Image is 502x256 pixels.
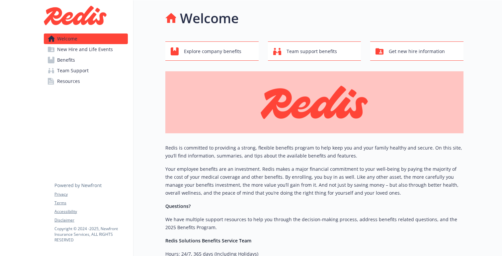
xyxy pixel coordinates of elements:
p: We have multiple support resources to help you through the decision-making process, address benef... [165,216,463,231]
strong: Redis Solutions Benefits Service Team [165,237,251,244]
p: Redis is committed to providing a strong, flexible benefits program to help keep you and your fam... [165,144,463,160]
a: Disclaimer [54,217,127,223]
strong: Questions? [165,203,191,209]
h1: Welcome [180,8,239,28]
p: Copyright © 2024 - 2025 , Newfront Insurance Services, ALL RIGHTS RESERVED [54,226,127,243]
button: Get new hire information [370,41,463,61]
span: Welcome [57,33,77,44]
a: Benefits [44,55,128,65]
a: Welcome [44,33,128,44]
span: Explore company benefits [184,45,241,58]
a: Team Support [44,65,128,76]
a: Terms [54,200,127,206]
span: Team support benefits [287,45,337,58]
span: Resources [57,76,80,87]
span: Team Support [57,65,89,76]
img: overview page banner [165,71,463,133]
button: Explore company benefits [165,41,259,61]
a: Accessibility [54,209,127,215]
p: Your employee benefits are an investment. Redis makes a major financial commitment to your well-b... [165,165,463,197]
a: New Hire and Life Events [44,44,128,55]
span: New Hire and Life Events [57,44,113,55]
span: Benefits [57,55,75,65]
button: Team support benefits [268,41,361,61]
a: Resources [44,76,128,87]
span: Get new hire information [389,45,445,58]
a: Privacy [54,191,127,197]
